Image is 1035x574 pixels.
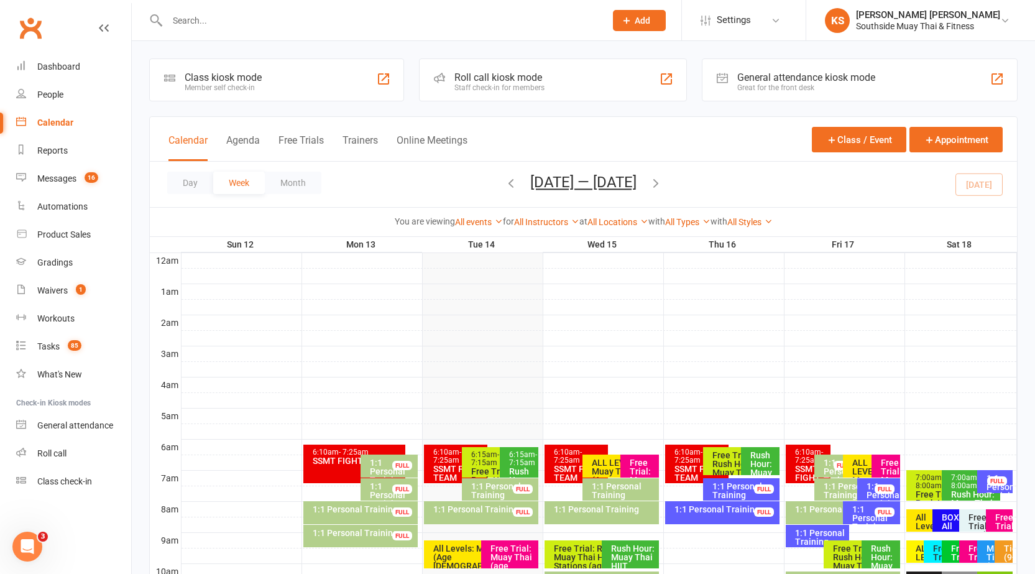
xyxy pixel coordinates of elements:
div: All Levels: Muay Thai (Age [DEMOGRAPHIC_DATA]+) [915,513,945,565]
a: All Instructors [514,217,579,227]
th: Sun 12 [181,237,301,252]
button: Appointment [909,127,1003,152]
div: Dashboard [37,62,80,72]
div: Roll call kiosk mode [454,72,545,83]
div: FULL [513,484,533,494]
th: Mon 13 [301,237,422,252]
a: All events [455,217,503,227]
div: 1:1 Personal Training [369,482,415,508]
th: Tue 14 [422,237,543,252]
a: Class kiosk mode [16,468,131,496]
button: Day [167,172,213,194]
div: FULL [834,461,853,470]
span: - 7:15am [471,450,499,467]
div: 1:1 Personal Training [794,529,847,546]
a: All Locations [587,217,648,227]
a: People [16,81,131,109]
span: 16 [85,172,98,183]
div: FULL [987,476,1007,486]
div: Rush Hour: Muay Thai HIIT Stations: (Age [DEMOGRAPHIC_DATA]+) [750,451,776,521]
span: 3 [38,532,48,542]
button: Agenda [226,134,260,161]
div: Tigers (9-11yrs) [1003,544,1010,570]
div: 1:1 Personal Training [553,505,656,514]
span: 85 [68,340,81,351]
div: Free Trial: Rush Hour Muay Thai HiiT Stations (age... [915,490,962,542]
span: - 8:00am [951,473,979,490]
strong: at [579,216,587,226]
div: 1:1 Personal Training [823,482,885,499]
div: Rush Hour: Muay Thai HIIT Stations: (Age [DEMOGRAPHIC_DATA]+) [950,490,998,542]
div: People [37,90,63,100]
span: - 7:25am [795,448,823,465]
div: Class check-in [37,476,92,486]
div: SSMT FIGHT TEAM [674,465,727,482]
strong: You are viewing [395,216,455,226]
th: 9am [150,532,181,548]
th: 3am [150,346,181,361]
div: 1:1 Personal Training [674,505,777,514]
div: 1:1 Personal Training [369,458,415,484]
th: 2am [150,315,181,330]
div: General attendance kiosk mode [737,72,875,83]
div: SSMT FIGHT TEAM [312,456,403,465]
span: Settings [717,6,751,34]
div: General attendance [37,420,113,430]
div: Free Trial: Muay Thai (age [DEMOGRAPHIC_DATA]+ years) [880,458,898,519]
div: Free Trial: Muay Thai (age [DEMOGRAPHIC_DATA]+ years) [629,458,656,519]
div: All Levels: Muay Thai (Age [DEMOGRAPHIC_DATA]+) [433,544,523,570]
div: Great for the front desk [737,83,875,92]
a: Workouts [16,305,131,333]
span: - 7:25am [433,448,461,465]
div: 6:10am [312,448,403,456]
th: 4am [150,377,181,392]
th: 6am [150,439,181,455]
div: 1:1 Personal Training [471,482,536,499]
button: [DATE] — [DATE] [530,174,637,191]
div: Roll call [37,448,67,458]
div: 1:1 Personal Training [712,482,777,499]
div: BOXING: All Levels (Age [DEMOGRAPHIC_DATA]+) [941,513,971,557]
div: ALL LEVELS: Muay Thai (Age [DEMOGRAPHIC_DATA]+) [591,458,644,493]
th: 5am [150,408,181,424]
div: 1:1 Personal Training [852,505,898,531]
div: Member self check-in [185,83,262,92]
a: Roll call [16,440,131,468]
a: Automations [16,193,131,221]
button: Week [213,172,265,194]
span: - 7:25am [554,448,582,465]
div: 6:15am [471,451,523,467]
div: Reports [37,146,68,155]
div: FULL [392,461,412,470]
div: Staff check-in for members [454,83,545,92]
div: 6:10am [553,448,606,465]
div: 1:1 Personal Training [823,458,857,484]
div: Messages [37,174,76,183]
a: Product Sales [16,221,131,249]
div: 6:10am [794,448,828,465]
span: - 7:25am [674,448,702,465]
div: Tasks [37,341,60,351]
button: Online Meetings [397,134,467,161]
div: Free Trial: Rush Hour: Muay Thai HiiT Stations (a... [471,467,523,511]
div: Free Trial: Boxing (age [DEMOGRAPHIC_DATA]+ years) [968,513,998,565]
iframe: Intercom live chat [12,532,42,562]
th: Fri 17 [784,237,904,252]
div: 1:1 Personal Training [312,529,415,537]
div: Rush Hour: Muay Thai HIIT Stations: (Age [DEMOGRAPHIC_DATA]+) [508,467,535,537]
div: Free Trial: Rush Hour: Muay Thai HiiT Stations (ag... [712,451,765,503]
div: Free Trial: Rush Hour: Muay Thai HIIT Stations (ag... [553,544,644,570]
button: Class / Event [812,127,906,152]
div: 1:1 Personal Training [312,505,415,514]
div: FULL [754,484,774,494]
button: Free Trials [278,134,324,161]
span: - 8:00am [916,473,944,490]
div: Class kiosk mode [185,72,262,83]
a: General attendance kiosk mode [16,412,131,440]
a: All Styles [727,217,773,227]
a: Gradings [16,249,131,277]
span: Add [635,16,650,25]
th: Thu 16 [663,237,784,252]
div: SSMT FIGHT TEAM [794,465,828,491]
div: FULL [513,507,533,517]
